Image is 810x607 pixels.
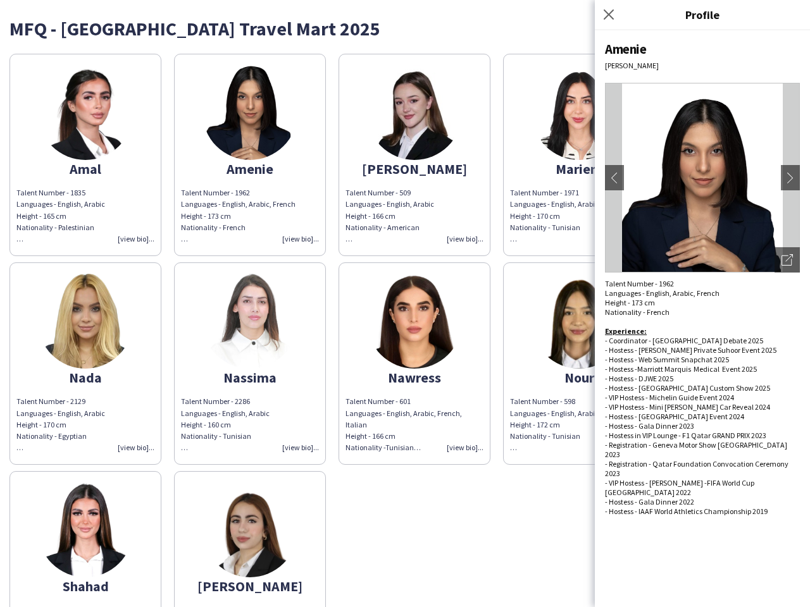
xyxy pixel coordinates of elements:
[16,372,154,383] div: Nada
[38,65,133,160] img: thumb-81ff8e59-e6e2-4059-b349-0c4ea833cf59.png
[605,412,800,421] div: - Hostess - [GEOGRAPHIC_DATA] Event 2024
[181,372,319,383] div: Nassima
[181,163,319,175] div: Amenie
[605,393,800,402] div: - VIP Hostess - Michelin Guide Event 2024
[605,431,800,440] div: - Hostess in VIP Lounge - F1 Qatar GRAND PRIX 2023
[510,408,648,454] div: Languages - English, Arabic
[385,443,421,452] span: Tunisian
[605,440,800,459] div: - Registration - Geneva Motor Show [GEOGRAPHIC_DATA] 2023
[605,345,800,355] div: - Hostess - [PERSON_NAME] Private Suhoor Event 2025
[605,421,800,431] div: - Hostess - Gala Dinner 2023
[605,307,670,317] span: Nationality - French
[510,188,599,243] span: Talent Number - 1971 Languages - English, Arabic Height - 170 cm Nationality - Tunisian
[181,188,250,197] span: Talent Number - 1962
[202,274,297,369] img: thumb-7d03bddd-c3aa-4bde-8cdb-39b64b840995.png
[38,482,133,577] img: thumb-22a80c24-cb5f-4040-b33a-0770626b616f.png
[605,40,800,58] div: Amenie
[510,396,575,406] span: Talent Number - 598
[16,163,154,175] div: Amal
[346,163,483,175] div: [PERSON_NAME]
[181,211,231,221] span: Height - 173 cm
[9,19,801,38] div: MFQ - [GEOGRAPHIC_DATA] Travel Mart 2025
[532,274,626,369] img: thumb-33402f92-3f0a-48ee-9b6d-2e0525ee7c28.png
[775,247,800,273] div: Open photos pop-in
[605,383,800,393] div: - Hostess - [GEOGRAPHIC_DATA] Custom Show 2025
[181,396,270,452] span: Talent Number - 2286 Languages - English, Arabic Height - 160 cm Nationality - Tunisian
[605,402,800,412] div: - VIP Hostess - Mini [PERSON_NAME] Car Reveal 2024
[510,419,648,454] div: Height - 172 cm Nationality - Tunisian
[346,188,434,243] span: Talent Number - 509 Languages - English, Arabic Height - 166 cm Nationality - American
[605,497,800,516] div: - Hostess - Gala Dinner 2022 - Hostess - IAAF World Athletics Championship 2019
[605,298,655,307] span: Height - 173 cm
[367,274,462,369] img: thumb-0b0a4517-2be3-415a-a8cd-aac60e329b3a.png
[510,372,648,383] div: Nour
[605,459,800,478] div: - Registration - Qatar Foundation Convocation Ceremony 2023
[605,61,800,70] div: [PERSON_NAME]
[510,163,648,175] div: Mariem
[202,482,297,577] img: thumb-2e0034d6-7930-4ae6-860d-e19d2d874555.png
[605,336,800,345] div: - Coordinator - [GEOGRAPHIC_DATA] Debate 2025
[202,65,297,160] img: thumb-c678a2b9-936a-4c2b-945c-f67c475878ed.png
[605,374,673,383] span: - Hostess - DJWE 2025
[595,6,810,23] h3: Profile
[367,65,462,160] img: thumb-6635f156c0799.jpeg
[532,65,626,160] img: thumb-4c95e7ae-0fdf-44ac-8d60-b62309d66edf.png
[181,199,296,209] span: Languages - English, Arabic, French
[38,274,133,369] img: thumb-db74f5dc-c10f-47c2-a84b-5289afaf5787.png
[605,279,674,288] span: Talent Number - 1962
[346,372,483,383] div: Nawress
[16,199,105,243] span: Languages - English, Arabic Height - 165 cm Nationality - Palestinian
[605,83,800,273] img: Crew avatar or photo
[605,364,800,383] div: - Hostess -Marriott Marquis Medical Event 2025
[346,396,462,452] span: Talent Number - 601 Languages - English, Arabic, French, Italian Height - 166 cm Nationality -
[16,396,105,452] span: Talent Number - 2129 Languages - English, Arabic Height - 170 cm Nationality - Egyptian
[605,326,647,336] b: Experience:
[181,580,319,592] div: [PERSON_NAME]
[605,478,800,497] div: - VIP Hostess - [PERSON_NAME] -FIFA World Cup [GEOGRAPHIC_DATA] 2022
[605,355,800,364] div: - Hostess - Web Summit Snapchat 2025
[181,223,246,232] span: Nationality - French
[16,580,154,592] div: Shahad
[605,288,720,298] span: Languages - English, Arabic, French
[16,188,85,197] span: Talent Number - 1835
